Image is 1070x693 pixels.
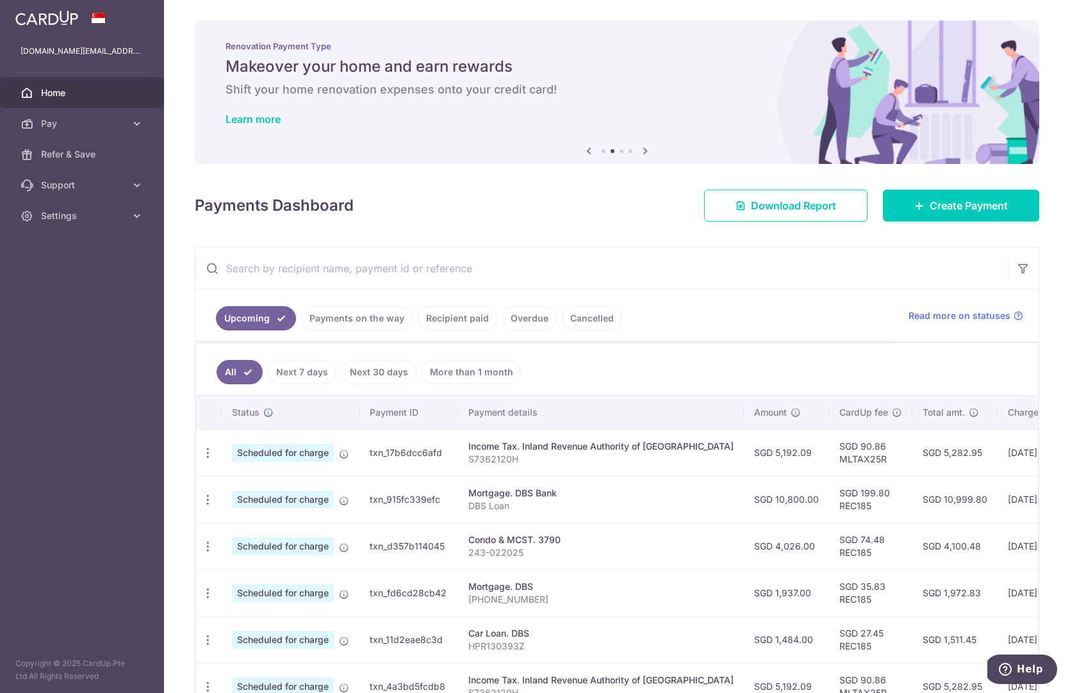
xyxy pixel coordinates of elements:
[562,306,622,330] a: Cancelled
[468,500,734,512] p: DBS Loan
[468,593,734,606] p: [PHONE_NUMBER]
[232,584,334,602] span: Scheduled for charge
[359,396,458,429] th: Payment ID
[232,631,334,649] span: Scheduled for charge
[226,82,1008,97] h6: Shift your home renovation expenses onto your credit card!
[418,306,497,330] a: Recipient paid
[41,86,126,99] span: Home
[359,476,458,523] td: txn_915fc339efc
[1008,406,1060,419] span: Charge date
[744,476,829,523] td: SGD 10,800.00
[232,444,334,462] span: Scheduled for charge
[923,406,965,419] span: Total amt.
[458,396,744,429] th: Payment details
[217,360,263,384] a: All
[468,627,734,640] div: Car Loan. DBS
[912,523,998,569] td: SGD 4,100.48
[829,476,912,523] td: SGD 199.80 REC185
[216,306,296,330] a: Upcoming
[226,113,281,126] a: Learn more
[912,429,998,476] td: SGD 5,282.95
[468,487,734,500] div: Mortgage. DBS Bank
[744,569,829,616] td: SGD 1,937.00
[359,569,458,616] td: txn_fd6cd28cb42
[909,309,1023,322] a: Read more on statuses
[839,406,888,419] span: CardUp fee
[195,194,354,217] h4: Payments Dashboard
[359,523,458,569] td: txn_d357b114045
[704,190,868,222] a: Download Report
[41,148,126,161] span: Refer & Save
[912,616,998,663] td: SGD 1,511.45
[829,616,912,663] td: SGD 27.45 REC185
[41,179,126,192] span: Support
[232,491,334,509] span: Scheduled for charge
[422,360,522,384] a: More than 1 month
[744,523,829,569] td: SGD 4,026.00
[829,569,912,616] td: SGD 35.83 REC185
[195,248,1008,289] input: Search by recipient name, payment id or reference
[468,440,734,453] div: Income Tax. Inland Revenue Authority of [GEOGRAPHIC_DATA]
[232,406,259,419] span: Status
[41,209,126,222] span: Settings
[41,117,126,130] span: Pay
[268,360,336,384] a: Next 7 days
[987,655,1057,687] iframe: Opens a widget where you can find more information
[754,406,787,419] span: Amount
[342,360,416,384] a: Next 30 days
[359,429,458,476] td: txn_17b6dcc6afd
[468,546,734,559] p: 243-022025
[15,10,78,26] img: CardUp
[744,429,829,476] td: SGD 5,192.09
[502,306,557,330] a: Overdue
[21,45,144,58] p: [DOMAIN_NAME][EMAIL_ADDRESS][DOMAIN_NAME]
[829,523,912,569] td: SGD 74.48 REC185
[232,537,334,555] span: Scheduled for charge
[909,309,1010,322] span: Read more on statuses
[829,429,912,476] td: SGD 90.86 MLTAX25R
[468,640,734,653] p: HPR130393Z
[883,190,1039,222] a: Create Payment
[468,534,734,546] div: Condo & MCST. 3790
[468,453,734,466] p: S7362120H
[912,476,998,523] td: SGD 10,999.80
[226,41,1008,51] p: Renovation Payment Type
[751,198,836,213] span: Download Report
[930,198,1008,213] span: Create Payment
[468,580,734,593] div: Mortgage. DBS
[226,56,1008,77] h5: Makeover your home and earn rewards
[744,616,829,663] td: SGD 1,484.00
[359,616,458,663] td: txn_11d2eae8c3d
[468,674,734,687] div: Income Tax. Inland Revenue Authority of [GEOGRAPHIC_DATA]
[912,569,998,616] td: SGD 1,972.83
[195,20,1039,164] img: Renovation banner
[301,306,413,330] a: Payments on the way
